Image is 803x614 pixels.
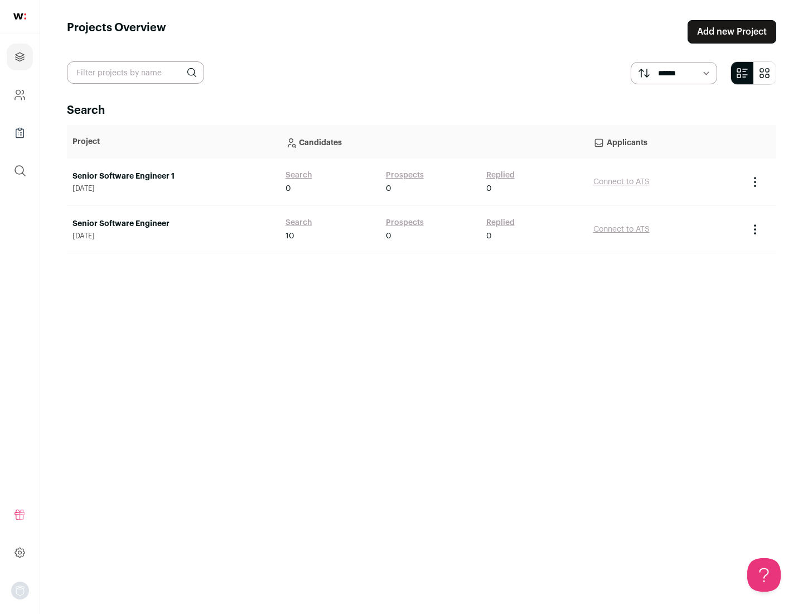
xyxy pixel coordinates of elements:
p: Applicants [593,131,737,153]
a: Senior Software Engineer [72,218,274,229]
a: Connect to ATS [593,178,650,186]
img: wellfound-shorthand-0d5821cbd27db2630d0214b213865d53afaa358527fdda9d0ea32b1df1b89c2c.svg [13,13,26,20]
a: Prospects [386,170,424,181]
span: 0 [386,183,391,194]
span: 0 [486,231,492,242]
span: 10 [286,231,294,242]
span: 0 [486,183,492,194]
a: Prospects [386,217,424,228]
iframe: Help Scout Beacon - Open [747,558,781,592]
a: Company Lists [7,119,33,146]
input: Filter projects by name [67,61,204,84]
h2: Search [67,103,776,118]
button: Project Actions [748,175,762,189]
a: Connect to ATS [593,226,650,233]
button: Project Actions [748,223,762,236]
p: Candidates [286,131,582,153]
a: Replied [486,217,515,228]
a: Replied [486,170,515,181]
a: Search [286,217,312,228]
p: Project [72,136,274,147]
h1: Projects Overview [67,20,166,44]
span: [DATE] [72,184,274,193]
a: Projects [7,44,33,70]
a: Company and ATS Settings [7,81,33,108]
img: nopic.png [11,582,29,599]
a: Search [286,170,312,181]
span: 0 [286,183,291,194]
span: 0 [386,231,391,242]
button: Open dropdown [11,582,29,599]
span: [DATE] [72,232,274,241]
a: Add new Project [688,20,776,44]
a: Senior Software Engineer 1 [72,171,274,182]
